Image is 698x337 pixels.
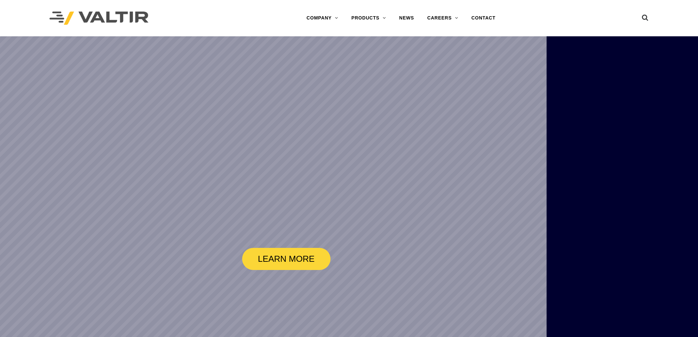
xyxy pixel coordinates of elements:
[465,12,502,25] a: CONTACT
[300,12,345,25] a: COMPANY
[242,248,331,270] a: LEARN MORE
[345,12,393,25] a: PRODUCTS
[49,12,148,25] img: Valtir
[393,12,421,25] a: NEWS
[421,12,465,25] a: CAREERS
